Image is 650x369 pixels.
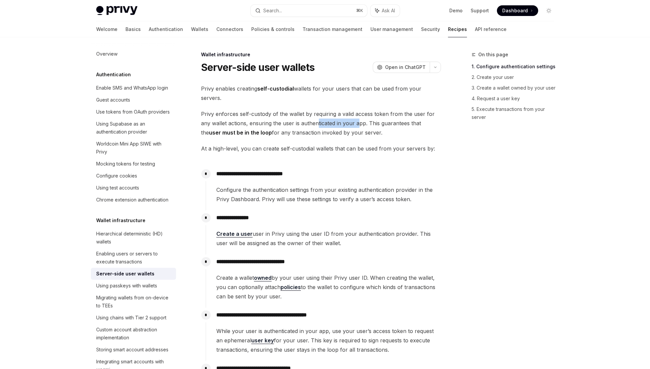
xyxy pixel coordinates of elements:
[96,282,157,290] div: Using passkeys with wallets
[96,314,166,322] div: Using chains with Tier 2 support
[356,8,363,13] span: ⌘ K
[91,48,176,60] a: Overview
[201,61,315,73] h1: Server-side user wallets
[91,194,176,206] a: Chrome extension authentication
[91,248,176,268] a: Enabling users or servers to execute transactions
[96,21,117,37] a: Welcome
[91,324,176,344] a: Custom account abstraction implementation
[303,21,362,37] a: Transaction management
[96,270,154,278] div: Server-side user wallets
[281,284,301,291] a: policies
[449,7,463,14] a: Demo
[96,84,168,92] div: Enable SMS and WhatsApp login
[191,21,208,37] a: Wallets
[209,129,272,136] strong: user must be in the loop
[91,118,176,138] a: Using Supabase as an authentication provider
[472,61,559,72] a: 1. Configure authentication settings
[91,228,176,248] a: Hierarchical deterministic (HD) wallets
[201,109,441,137] span: Privy enforces self-custody of the wallet by requiring a valid access token from the user for any...
[201,84,441,103] span: Privy enables creating wallets for your users that can be used from your servers.
[91,312,176,324] a: Using chains with Tier 2 support
[448,21,467,37] a: Recipes
[91,182,176,194] a: Using test accounts
[96,120,172,136] div: Using Supabase as an authentication provider
[91,170,176,182] a: Configure cookies
[216,273,441,301] span: Create a wallet by your user using their Privy user ID. When creating the wallet, you can optiona...
[497,5,538,16] a: Dashboard
[96,160,155,168] div: Mocking tokens for testing
[478,51,508,59] span: On this page
[502,7,528,14] span: Dashboard
[91,106,176,118] a: Use tokens from OAuth providers
[216,21,243,37] a: Connectors
[96,184,139,192] div: Using test accounts
[91,82,176,94] a: Enable SMS and WhatsApp login
[96,346,168,354] div: Storing smart account addresses
[96,294,172,310] div: Migrating wallets from on-device to TEEs
[421,21,440,37] a: Security
[96,326,172,342] div: Custom account abstraction implementation
[257,85,294,92] strong: self-custodial
[373,62,430,73] button: Open in ChatGPT
[96,71,131,79] h5: Authentication
[91,158,176,170] a: Mocking tokens for testing
[251,5,367,17] button: Search...⌘K
[91,268,176,280] a: Server-side user wallets
[472,83,559,93] a: 3. Create a wallet owned by your user
[382,7,395,14] span: Ask AI
[96,230,172,246] div: Hierarchical deterministic (HD) wallets
[96,108,170,116] div: Use tokens from OAuth providers
[96,250,172,266] div: Enabling users or servers to execute transactions
[251,21,295,37] a: Policies & controls
[543,5,554,16] button: Toggle dark mode
[385,64,426,71] span: Open in ChatGPT
[96,216,145,224] h5: Wallet infrastructure
[216,229,441,248] span: user in Privy using the user ID from your authentication provider. This user will be assigned as ...
[254,274,272,281] a: owned
[125,21,141,37] a: Basics
[216,326,441,354] span: While your user is authenticated in your app, use your user’s access token to request an ephemera...
[91,344,176,356] a: Storing smart account addresses
[472,104,559,123] a: 5. Execute transactions from your server
[201,51,441,58] div: Wallet infrastructure
[96,196,168,204] div: Chrome extension authentication
[96,50,117,58] div: Overview
[91,94,176,106] a: Guest accounts
[91,138,176,158] a: Worldcoin Mini App SIWE with Privy
[201,144,441,153] span: At a high-level, you can create self-custodial wallets that can be used from your servers by:
[216,230,253,237] a: Create a user
[96,96,130,104] div: Guest accounts
[472,72,559,83] a: 2. Create your user
[96,140,172,156] div: Worldcoin Mini App SIWE with Privy
[370,5,400,17] button: Ask AI
[472,93,559,104] a: 4. Request a user key
[370,21,413,37] a: User management
[216,185,441,204] span: Configure the authentication settings from your existing authentication provider in the Privy Das...
[91,292,176,312] a: Migrating wallets from on-device to TEEs
[91,280,176,292] a: Using passkeys with wallets
[96,6,137,15] img: light logo
[251,337,274,344] a: user key
[96,172,137,180] div: Configure cookies
[475,21,507,37] a: API reference
[149,21,183,37] a: Authentication
[471,7,489,14] a: Support
[263,7,282,15] div: Search...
